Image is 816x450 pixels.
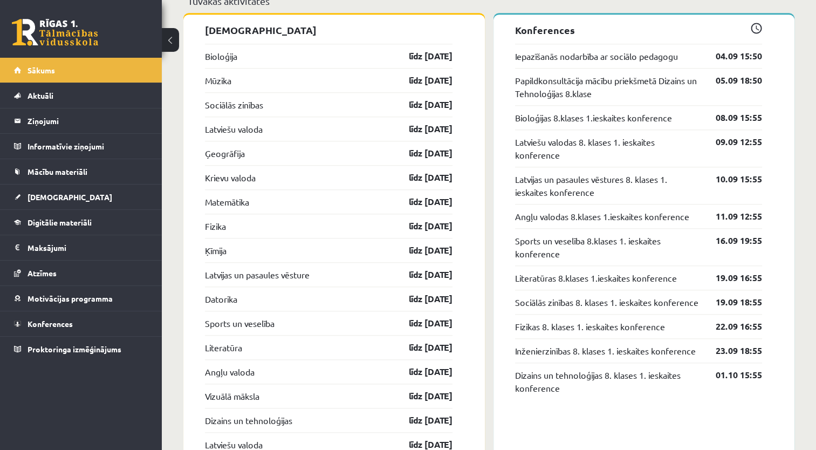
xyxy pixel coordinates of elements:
[390,122,452,135] a: līdz [DATE]
[390,50,452,63] a: līdz [DATE]
[700,369,762,381] a: 01.10 15:55
[28,344,121,354] span: Proktoringa izmēģinājums
[515,111,672,124] a: Bioloģijas 8.klases 1.ieskaites konference
[14,83,148,108] a: Aktuāli
[205,341,242,354] a: Literatūra
[390,268,452,281] a: līdz [DATE]
[390,365,452,378] a: līdz [DATE]
[205,365,255,378] a: Angļu valoda
[205,50,237,63] a: Bioloģija
[390,244,452,257] a: līdz [DATE]
[14,58,148,83] a: Sākums
[28,217,92,227] span: Digitālie materiāli
[14,286,148,311] a: Motivācijas programma
[28,134,148,159] legend: Informatīvie ziņojumi
[390,195,452,208] a: līdz [DATE]
[700,135,762,148] a: 09.09 12:55
[700,271,762,284] a: 19.09 16:55
[205,74,231,87] a: Mūzika
[205,98,263,111] a: Sociālās zinības
[515,320,665,333] a: Fizikas 8. klases 1. ieskaites konference
[14,134,148,159] a: Informatīvie ziņojumi
[28,91,53,100] span: Aktuāli
[205,23,452,37] p: [DEMOGRAPHIC_DATA]
[14,311,148,336] a: Konferences
[700,111,762,124] a: 08.09 15:55
[14,337,148,362] a: Proktoringa izmēģinājums
[700,50,762,63] a: 04.09 15:50
[515,74,700,100] a: Papildkonsultācija mācību priekšmetā Dizains un Tehnoloģijas 8.klase
[700,320,762,333] a: 22.09 16:55
[205,268,310,281] a: Latvijas un pasaules vēsture
[205,220,226,233] a: Fizika
[700,296,762,309] a: 19.09 18:55
[14,235,148,260] a: Maksājumi
[205,195,249,208] a: Matemātika
[515,271,677,284] a: Literatūras 8.klases 1.ieskaites konference
[28,319,73,329] span: Konferences
[700,344,762,357] a: 23.09 18:55
[14,261,148,285] a: Atzīmes
[28,192,112,202] span: [DEMOGRAPHIC_DATA]
[515,296,698,309] a: Sociālās zinības 8. klases 1. ieskaites konference
[390,317,452,330] a: līdz [DATE]
[515,23,763,37] p: Konferences
[515,369,700,394] a: Dizains un tehnoloģijas 8. klases 1. ieskaites konference
[515,173,700,199] a: Latvijas un pasaules vēstures 8. klases 1. ieskaites konference
[205,171,256,184] a: Krievu valoda
[28,294,113,303] span: Motivācijas programma
[700,210,762,223] a: 11.09 12:55
[205,414,292,427] a: Dizains un tehnoloģijas
[390,74,452,87] a: līdz [DATE]
[515,210,689,223] a: Angļu valodas 8.klases 1.ieskaites konference
[205,147,245,160] a: Ģeogrāfija
[390,390,452,403] a: līdz [DATE]
[205,122,263,135] a: Latviešu valoda
[28,108,148,133] legend: Ziņojumi
[390,292,452,305] a: līdz [DATE]
[515,344,696,357] a: Inženierzinības 8. klases 1. ieskaites konference
[205,317,275,330] a: Sports un veselība
[14,185,148,209] a: [DEMOGRAPHIC_DATA]
[700,173,762,186] a: 10.09 15:55
[515,234,700,260] a: Sports un veselība 8.klases 1. ieskaites konference
[205,390,259,403] a: Vizuālā māksla
[390,414,452,427] a: līdz [DATE]
[28,268,57,278] span: Atzīmes
[390,171,452,184] a: līdz [DATE]
[390,98,452,111] a: līdz [DATE]
[390,220,452,233] a: līdz [DATE]
[205,244,227,257] a: Ķīmija
[28,65,55,75] span: Sākums
[390,341,452,354] a: līdz [DATE]
[28,167,87,176] span: Mācību materiāli
[14,210,148,235] a: Digitālie materiāli
[205,292,237,305] a: Datorika
[12,19,98,46] a: Rīgas 1. Tālmācības vidusskola
[515,50,678,63] a: Iepazīšanās nodarbība ar sociālo pedagogu
[700,234,762,247] a: 16.09 19:55
[390,147,452,160] a: līdz [DATE]
[28,235,148,260] legend: Maksājumi
[14,108,148,133] a: Ziņojumi
[700,74,762,87] a: 05.09 18:50
[14,159,148,184] a: Mācību materiāli
[515,135,700,161] a: Latviešu valodas 8. klases 1. ieskaites konference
